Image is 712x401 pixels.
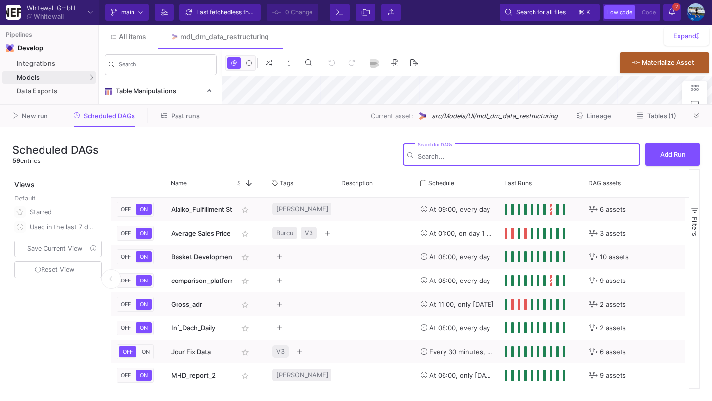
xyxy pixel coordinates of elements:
[136,228,152,239] button: ON
[660,151,686,158] span: Add Run
[18,44,33,52] div: Develop
[138,324,150,331] span: ON
[341,179,373,187] span: Description
[421,222,494,245] div: At 01:00, on day 1 of the month
[171,112,200,120] span: Past runs
[276,221,293,244] span: Burcu
[642,59,694,66] span: Materialize Asset
[607,9,632,16] span: Low code
[421,340,494,363] div: Every 30 minutes, every hour, every day
[421,245,494,269] div: At 08:00, every day
[239,299,251,311] mat-icon: star_border
[565,108,623,123] button: Lineage
[12,220,104,235] button: Used in the last 7 days
[2,85,96,98] a: Data Exports
[22,112,48,120] span: New run
[30,205,96,220] div: Starred
[17,74,40,81] span: Models
[280,179,293,187] span: Tags
[140,348,152,355] span: ON
[600,198,626,221] span: 6 assets
[239,228,251,240] mat-icon: star_border
[119,275,133,286] button: OFF
[12,169,106,190] div: Views
[600,340,626,363] span: 6 assets
[140,346,152,357] button: ON
[6,5,21,20] img: YZ4Yr8zUCx6JYM5gIgaTIQYeTXdcwQjnYC8iZtTV.png
[119,322,133,333] button: OFF
[239,251,251,263] mat-icon: star_border
[421,317,494,340] div: At 08:00, every day
[639,5,659,19] button: Code
[17,60,93,68] div: Integrations
[119,204,133,215] button: OFF
[432,111,558,120] span: src/Models/UI/mdl_dm_data_restructuring
[171,300,202,308] span: Gross_adr
[180,33,269,40] div: mdl_dm_data_restructuring
[305,221,313,244] span: V3
[119,346,136,357] button: OFF
[136,299,152,310] button: ON
[516,5,566,20] span: Search for all files
[428,179,454,187] span: Schedule
[6,104,14,112] img: Navigation icon
[691,217,699,236] span: Filters
[138,301,150,308] span: ON
[171,371,216,379] span: MHD_report_2
[138,206,150,213] span: ON
[578,6,584,18] span: ⌘
[171,253,235,261] span: Basket Development
[12,143,99,156] h3: Scheduled DAGs
[2,57,96,70] a: Integrations
[587,112,611,120] span: Lineage
[136,370,152,381] button: ON
[136,322,152,333] button: ON
[239,370,251,382] mat-icon: star_border
[600,364,626,387] span: 9 assets
[421,269,494,292] div: At 08:00, every day
[119,324,133,331] span: OFF
[136,204,152,215] button: ON
[576,6,594,18] button: ⌘k
[18,104,82,112] div: Lineage
[62,108,147,123] button: Scheduled DAGs
[138,253,150,260] span: ON
[418,153,636,160] input: Search...
[119,206,133,213] span: OFF
[2,40,96,56] mat-expansion-panel-header: Navigation iconDevelop
[12,205,104,220] button: Starred
[119,33,146,40] span: All items
[35,266,74,273] span: Reset View
[119,228,133,239] button: OFF
[170,33,178,41] img: Tab icon
[105,4,149,21] button: main
[620,52,709,73] button: Materialize Asset
[171,229,231,237] span: Average Sales Price
[600,293,626,316] span: 2 assets
[112,87,176,95] span: Table Manipulations
[136,251,152,262] button: ON
[171,277,254,284] span: comparison_platform_code
[645,143,700,166] button: Add Run
[119,370,133,381] button: OFF
[600,317,626,340] span: 2 assets
[30,220,96,235] div: Used in the last 7 days
[276,363,329,387] span: [PERSON_NAME]
[421,364,494,387] div: At 06:00, only [DATE]
[239,322,251,334] mat-icon: star_border
[672,3,680,11] span: 2
[138,372,150,379] span: ON
[149,108,212,123] button: Past runs
[687,3,705,21] img: AEdFTp4_RXFoBzJxSaYPMZp7Iyigz82078j9C0hFtL5t=s96-c
[138,277,150,284] span: ON
[84,112,135,120] span: Scheduled DAGs
[17,87,93,95] div: Data Exports
[121,5,134,20] span: main
[171,348,211,356] span: Jour Fix Data
[600,245,629,269] span: 10 assets
[119,299,133,310] button: OFF
[119,372,133,379] span: OFF
[2,100,96,116] a: Navigation iconLineage
[179,4,261,21] button: Last fetchedless than a minute ago
[27,5,75,11] div: Whitewall GmbH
